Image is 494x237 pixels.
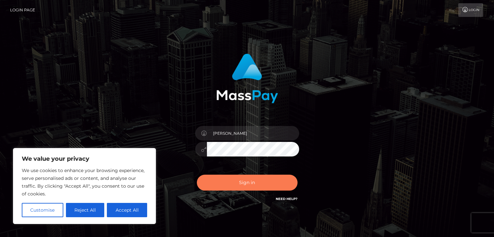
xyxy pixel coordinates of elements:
a: Need Help? [276,197,298,201]
button: Accept All [107,203,147,217]
img: MassPay Login [216,54,278,103]
button: Sign in [197,175,298,191]
input: Username... [207,126,299,141]
a: Login Page [10,3,35,17]
div: We value your privacy [13,148,156,224]
a: Login [458,3,483,17]
p: We value your privacy [22,155,147,163]
button: Customise [22,203,63,217]
p: We use cookies to enhance your browsing experience, serve personalised ads or content, and analys... [22,167,147,198]
button: Reject All [66,203,105,217]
